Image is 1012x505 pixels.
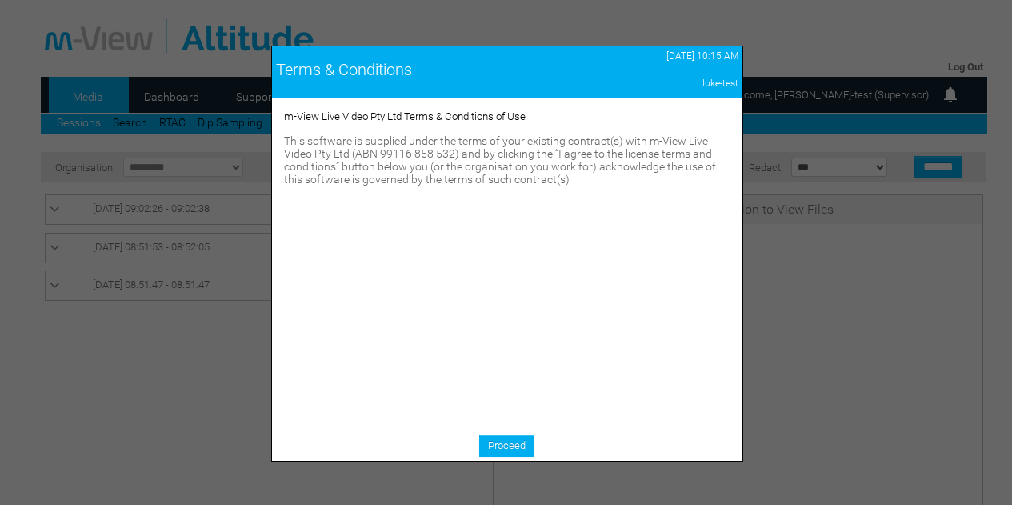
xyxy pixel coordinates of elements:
[284,134,716,186] span: This software is supplied under the terms of your existing contract(s) with m-View Live Video Pty...
[276,60,570,79] div: Terms & Conditions
[284,110,526,122] span: m-View Live Video Pty Ltd Terms & Conditions of Use
[574,46,742,66] td: [DATE] 10:15 AM
[479,435,534,457] a: Proceed
[574,74,742,93] td: luke-test
[941,85,960,104] img: bell24.png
